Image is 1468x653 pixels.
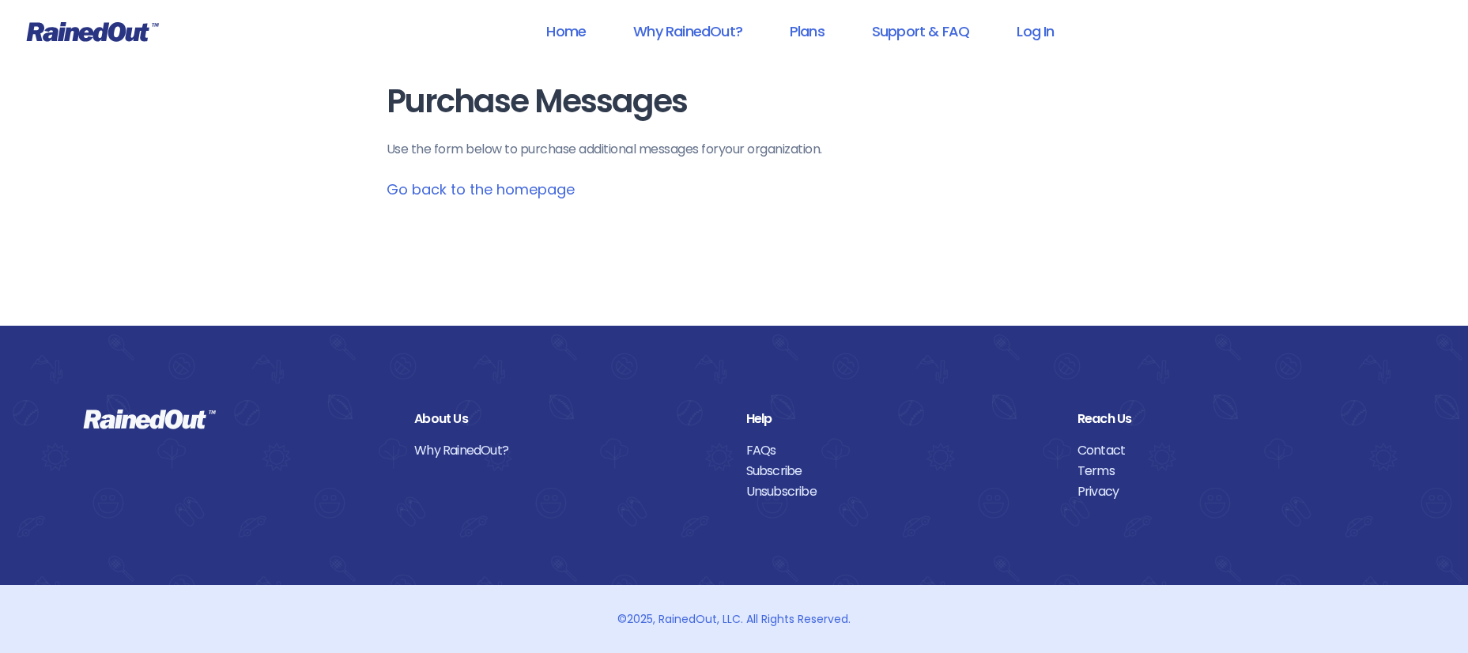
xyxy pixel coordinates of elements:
[387,179,575,199] a: Go back to the homepage
[746,481,1054,502] a: Unsubscribe
[1077,481,1385,502] a: Privacy
[746,409,1054,429] div: Help
[996,13,1074,49] a: Log In
[1077,409,1385,429] div: Reach Us
[769,13,845,49] a: Plans
[746,440,1054,461] a: FAQs
[526,13,606,49] a: Home
[1077,440,1385,461] a: Contact
[1077,461,1385,481] a: Terms
[613,13,763,49] a: Why RainedOut?
[387,84,1082,119] h1: Purchase Messages
[414,409,722,429] div: About Us
[387,140,1082,159] p: Use the form below to purchase additional messages for your organization .
[414,440,722,461] a: Why RainedOut?
[851,13,990,49] a: Support & FAQ
[746,461,1054,481] a: Subscribe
